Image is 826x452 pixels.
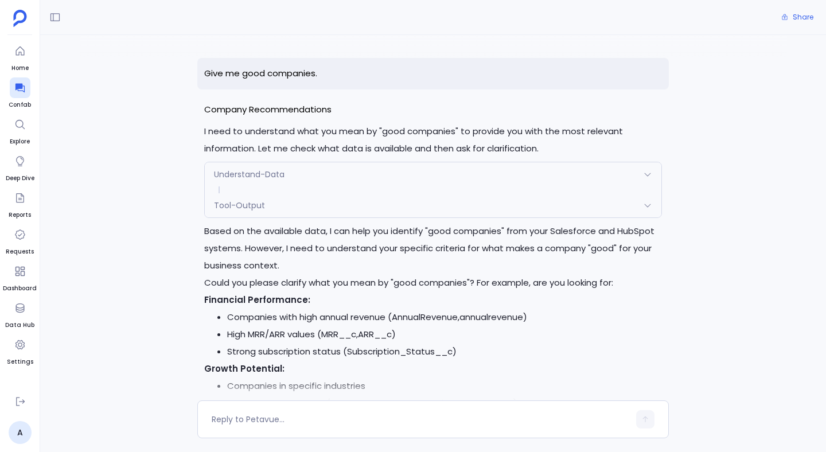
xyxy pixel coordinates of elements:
[197,58,669,89] p: Give me good companies.
[3,261,37,293] a: Dashboard
[3,284,37,293] span: Dashboard
[13,10,27,27] img: petavue logo
[10,137,30,146] span: Explore
[5,298,34,330] a: Data Hub
[7,357,33,367] span: Settings
[6,174,34,183] span: Deep Dive
[204,223,662,274] p: Based on the available data, I can help you identify "good companies" from your Salesforce and Hu...
[10,41,30,73] a: Home
[9,421,32,444] a: A
[9,211,31,220] span: Reports
[321,328,356,340] code: MRR__c
[347,345,453,357] code: Subscription_Status__c
[6,224,34,256] a: Requests
[392,311,458,323] code: AnnualRevenue
[204,123,662,157] p: I need to understand what you mean by "good companies" to provide you with the most relevant info...
[204,274,662,291] p: Could you please clarify what you mean by "good companies"? For example, are you looking for:
[10,64,30,73] span: Home
[6,247,34,256] span: Requests
[774,9,820,25] button: Share
[358,328,392,340] code: ARR__c
[9,100,31,110] span: Confab
[7,334,33,367] a: Settings
[793,13,813,22] span: Share
[204,294,310,306] strong: Financial Performance:
[204,101,662,118] p: Company Recommendations
[227,326,662,343] li: High MRR/ARR values ( , )
[10,114,30,146] a: Explore
[459,311,523,323] code: annualrevenue
[214,169,285,180] span: Understand-Data
[227,309,662,326] li: Companies with high annual revenue ( , )
[204,363,285,375] strong: Growth Potential:
[227,343,662,360] li: Strong subscription status ( )
[9,77,31,110] a: Confab
[9,188,31,220] a: Reports
[5,321,34,330] span: Data Hub
[214,200,265,211] span: Tool-Output
[6,151,34,183] a: Deep Dive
